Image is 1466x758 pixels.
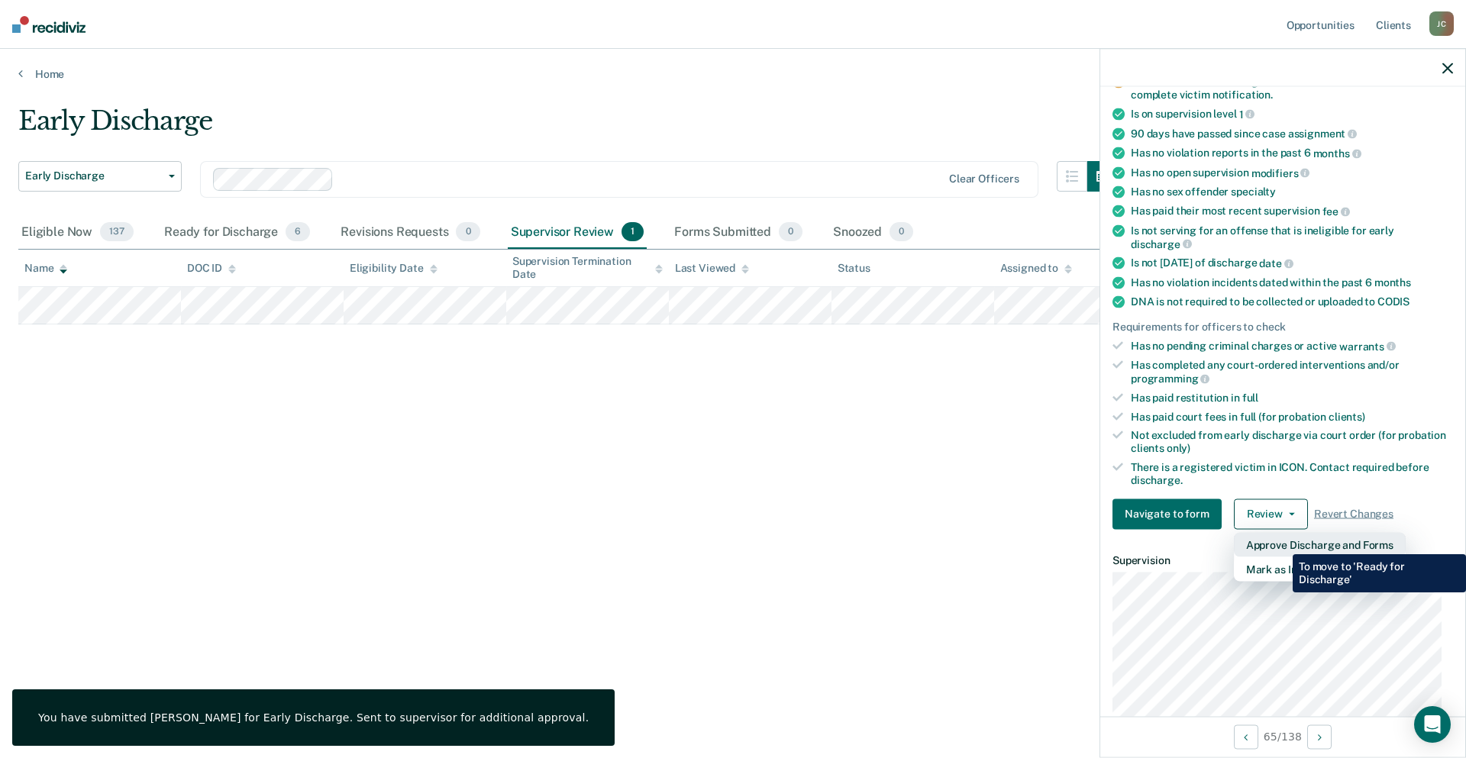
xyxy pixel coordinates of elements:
div: Has paid court fees in full (for probation [1131,410,1453,423]
div: Snoozed [830,216,916,250]
div: There are one or more registered victims in this case. Please complete victim notification. [1131,76,1453,102]
div: Has paid their most recent supervision [1131,205,1453,218]
div: Eligible Now [18,216,137,250]
span: 1 [1239,108,1255,120]
span: only) [1167,442,1190,454]
span: 0 [890,222,913,242]
button: Next Opportunity [1307,724,1332,749]
span: assignment [1288,127,1357,140]
div: DNA is not required to be collected or uploaded to [1131,295,1453,308]
div: Has no sex offender [1131,185,1453,198]
span: months [1313,147,1361,160]
span: 1 [622,222,644,242]
span: 137 [100,222,134,242]
span: specialty [1231,185,1276,198]
div: 65 / 138 [1100,716,1465,756]
div: Is not serving for an offense that is ineligible for early [1131,224,1453,250]
div: There is a registered victim in ICON. Contact required before [1131,461,1453,487]
span: date [1259,257,1293,269]
div: Ready for Discharge [161,216,313,250]
div: Requirements for officers to check [1112,321,1453,334]
div: Supervision Termination Date [512,255,663,281]
a: Navigate to form link [1112,498,1228,529]
div: Clear officers [949,173,1019,185]
button: Review [1234,498,1308,529]
div: Status [838,262,870,275]
span: programming [1131,373,1209,385]
div: Has no violation incidents dated within the past 6 [1131,276,1453,289]
div: Name [24,262,67,275]
span: warrants [1339,340,1396,352]
span: full [1242,391,1258,403]
span: months [1374,276,1411,289]
div: Assigned to [1000,262,1072,275]
div: You have submitted [PERSON_NAME] for Early Discharge. Sent to supervisor for additional approval. [38,711,589,724]
div: Last Viewed [675,262,749,275]
div: J C [1429,11,1454,36]
div: Has no pending criminal charges or active [1131,339,1453,353]
span: fee [1322,205,1350,218]
div: Open Intercom Messenger [1414,706,1451,743]
dt: Supervision [1112,553,1453,566]
span: 0 [779,222,802,242]
button: Approve Discharge and Forms [1234,532,1406,556]
div: Early Discharge [18,105,1118,149]
div: Revisions Requests [337,216,483,250]
div: Has completed any court-ordered interventions and/or [1131,359,1453,385]
a: Home [18,67,1448,81]
span: Revert Changes [1314,508,1393,521]
span: 6 [286,222,310,242]
div: Supervisor Review [508,216,647,250]
span: CODIS [1377,295,1409,308]
span: discharge [1131,237,1192,250]
div: Eligibility Date [350,262,438,275]
div: DOC ID [187,262,236,275]
span: Early Discharge [25,169,163,182]
div: 90 days have passed since case [1131,127,1453,140]
div: Forms Submitted [671,216,806,250]
span: 0 [456,222,480,242]
img: Recidiviz [12,16,86,33]
span: clients) [1329,410,1365,422]
div: Has paid restitution in [1131,391,1453,404]
div: Is on supervision level [1131,108,1453,121]
div: Has no open supervision [1131,166,1453,179]
div: Has no violation reports in the past 6 [1131,147,1453,160]
div: Not excluded from early discharge via court order (for probation clients [1131,429,1453,455]
button: Previous Opportunity [1234,724,1258,749]
button: Mark as Ineligible [1234,556,1406,581]
div: Is not [DATE] of discharge [1131,256,1453,270]
button: Navigate to form [1112,498,1222,529]
span: modifiers [1251,166,1310,179]
span: discharge. [1131,473,1183,485]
